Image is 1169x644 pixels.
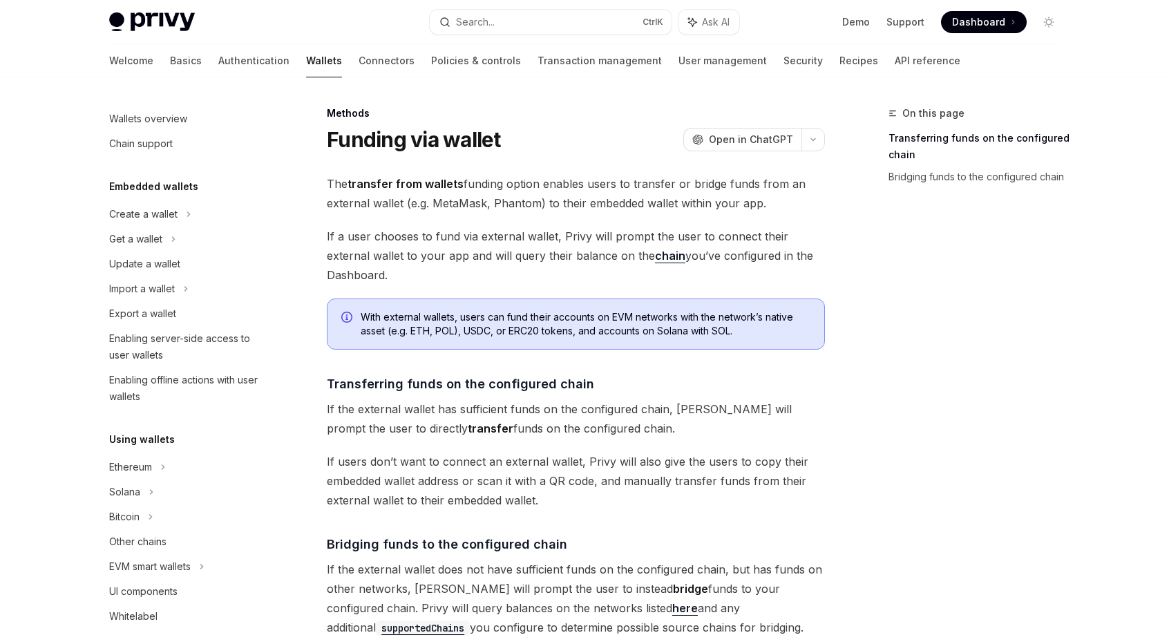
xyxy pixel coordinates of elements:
strong: transfer from wallets [348,177,464,191]
a: Security [783,44,823,77]
a: Authentication [218,44,289,77]
a: Demo [842,15,870,29]
a: Basics [170,44,202,77]
div: Other chains [109,533,167,550]
span: With external wallets, users can fund their accounts on EVM networks with the network’s native as... [361,310,810,338]
a: Other chains [98,529,275,554]
div: EVM smart wallets [109,558,191,575]
button: Toggle dark mode [1038,11,1060,33]
a: Wallets [306,44,342,77]
h5: Embedded wallets [109,178,198,195]
div: Ethereum [109,459,152,475]
h5: Using wallets [109,431,175,448]
a: Transferring funds on the configured chain [888,127,1071,166]
a: UI components [98,579,275,604]
div: Update a wallet [109,256,180,272]
a: Wallets overview [98,106,275,131]
a: Update a wallet [98,252,275,276]
a: chain [655,249,685,263]
a: here [672,601,698,616]
a: Enabling server-side access to user wallets [98,326,275,368]
div: Import a wallet [109,281,175,297]
button: Open in ChatGPT [683,128,801,151]
span: If the external wallet has sufficient funds on the configured chain, [PERSON_NAME] will prompt th... [327,399,825,438]
div: Create a wallet [109,206,178,222]
a: API reference [895,44,960,77]
div: Solana [109,484,140,500]
a: Connectors [359,44,415,77]
h1: Funding via wallet [327,127,501,152]
div: Wallets overview [109,111,187,127]
span: The funding option enables users to transfer or bridge funds from an external wallet (e.g. MetaMa... [327,174,825,213]
span: Bridging funds to the configured chain [327,535,567,553]
span: If a user chooses to fund via external wallet, Privy will prompt the user to connect their extern... [327,227,825,285]
span: Dashboard [952,15,1005,29]
div: Chain support [109,135,173,152]
a: Whitelabel [98,604,275,629]
button: Ask AI [678,10,739,35]
strong: bridge [673,582,708,596]
a: Dashboard [941,11,1027,33]
span: Ctrl K [643,17,663,28]
a: Policies & controls [431,44,521,77]
a: Bridging funds to the configured chain [888,166,1071,188]
a: Recipes [839,44,878,77]
span: Transferring funds on the configured chain [327,375,594,393]
a: Welcome [109,44,153,77]
span: On this page [902,105,964,122]
a: Export a wallet [98,301,275,326]
img: light logo [109,12,195,32]
code: supportedChains [376,621,470,636]
a: Enabling offline actions with user wallets [98,368,275,409]
span: Ask AI [702,15,730,29]
a: Support [886,15,924,29]
a: supportedChains [376,621,470,634]
strong: transfer [468,422,513,435]
button: Search...CtrlK [430,10,672,35]
span: If the external wallet does not have sufficient funds on the configured chain, but has funds on o... [327,560,825,637]
svg: Info [341,312,355,325]
div: Search... [456,14,495,30]
a: Transaction management [538,44,662,77]
a: User management [678,44,767,77]
span: If users don’t want to connect an external wallet, Privy will also give the users to copy their e... [327,452,825,510]
span: Open in ChatGPT [709,133,793,146]
div: Methods [327,106,825,120]
div: Enabling server-side access to user wallets [109,330,267,363]
div: Bitcoin [109,509,140,525]
div: UI components [109,583,178,600]
a: Chain support [98,131,275,156]
div: Export a wallet [109,305,176,322]
div: Enabling offline actions with user wallets [109,372,267,405]
div: Get a wallet [109,231,162,247]
div: Whitelabel [109,608,158,625]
